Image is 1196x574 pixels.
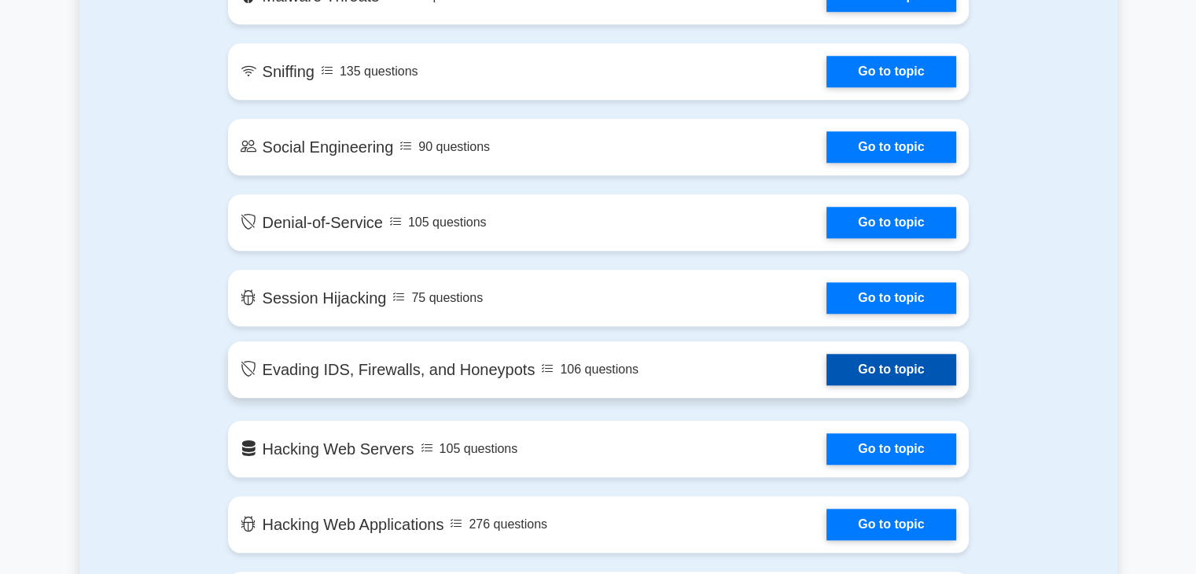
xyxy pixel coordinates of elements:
a: Go to topic [826,207,955,238]
a: Go to topic [826,509,955,540]
a: Go to topic [826,354,955,385]
a: Go to topic [826,433,955,465]
a: Go to topic [826,131,955,163]
a: Go to topic [826,282,955,314]
a: Go to topic [826,56,955,87]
